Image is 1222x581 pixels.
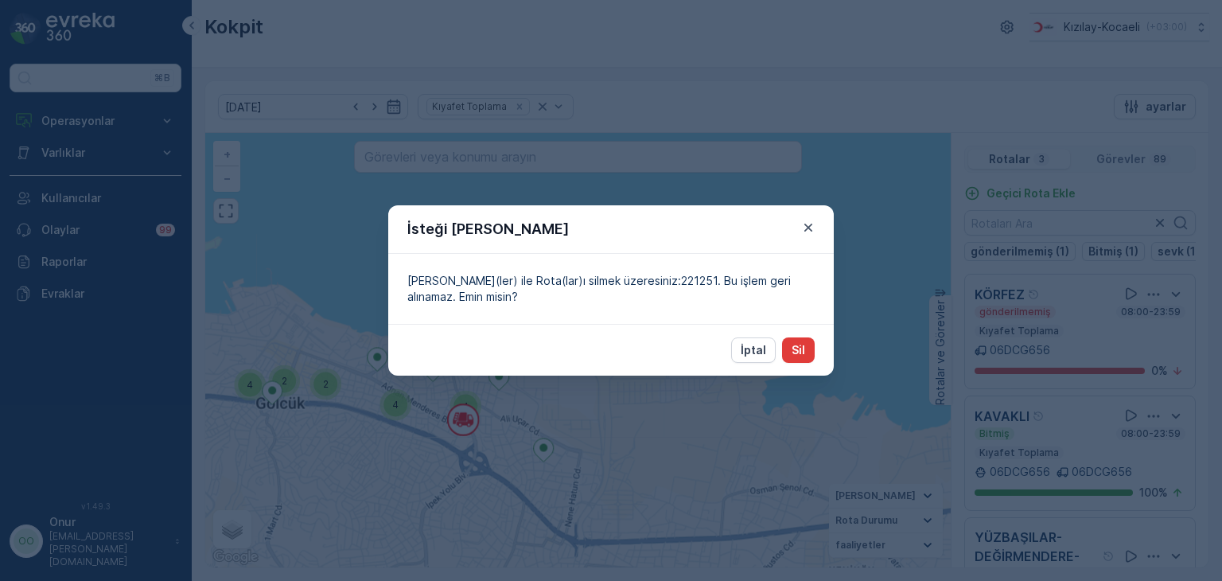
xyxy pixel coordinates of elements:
[407,273,815,305] p: [PERSON_NAME](ler) ile Rota(lar)ı silmek üzeresiniz:221251. Bu işlem geri alınamaz. Emin misin?
[741,342,766,358] p: İptal
[407,218,569,240] p: İsteği [PERSON_NAME]
[731,337,776,363] button: İptal
[782,337,815,363] button: Sil
[792,342,805,358] p: Sil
